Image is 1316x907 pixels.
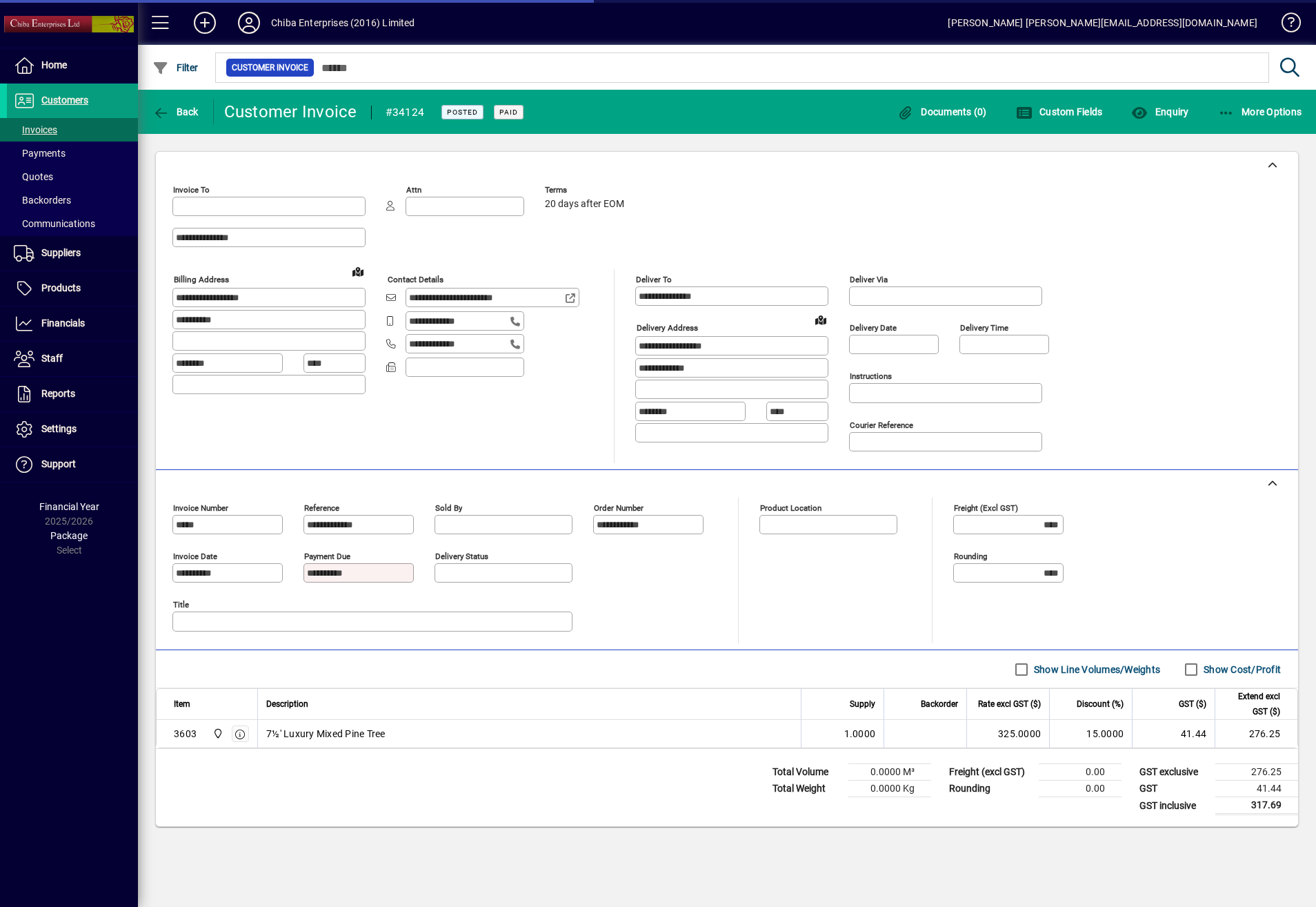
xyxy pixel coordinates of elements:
td: Total Weight [766,781,848,797]
button: Enquiry [1128,99,1192,124]
span: Enquiry [1131,106,1188,117]
mat-label: Sold by [435,503,462,513]
button: Filter [149,55,202,80]
mat-label: Invoice number [173,503,228,513]
a: View on map [347,260,369,282]
mat-label: Attn [406,185,421,195]
span: Home [41,59,67,70]
mat-label: Product location [760,503,821,513]
a: Suppliers [7,236,138,271]
span: Invoices [14,124,57,135]
a: Support [7,447,138,482]
div: Customer Invoice [224,101,357,123]
mat-label: Delivery status [435,552,488,561]
span: Supply [850,696,875,712]
span: More Options [1218,106,1302,117]
span: Extend excl GST ($) [1224,689,1280,719]
a: Staff [7,342,138,376]
app-page-header-button: Back [138,99,214,124]
label: Show Cost/Profit [1201,663,1281,676]
a: Communications [7,212,138,235]
span: Staff [41,353,63,364]
span: Products [41,282,81,293]
span: Reports [41,388,75,399]
td: 276.25 [1215,764,1298,781]
a: Quotes [7,165,138,188]
button: Profile [227,10,271,35]
mat-label: Deliver via [850,275,888,284]
span: Backorders [14,195,71,206]
div: 325.0000 [975,727,1041,741]
span: Posted [447,108,478,117]
div: 3603 [174,727,197,741]
td: Freight (excl GST) [942,764,1039,781]
a: Payments [7,142,138,165]
span: Filter [152,62,199,73]
span: Customers [41,95,88,106]
mat-label: Courier Reference [850,420,913,430]
span: Custom Fields [1016,106,1103,117]
mat-label: Reference [304,503,339,513]
button: Add [183,10,227,35]
a: Products [7,271,138,306]
span: Documents (0) [897,106,987,117]
a: Financials [7,306,138,341]
span: Central [209,726,225,741]
td: GST inclusive [1133,797,1215,815]
span: Terms [545,186,628,195]
td: 41.44 [1132,720,1215,748]
td: 0.00 [1039,781,1121,797]
mat-label: Rounding [954,552,987,561]
span: Discount (%) [1077,696,1124,712]
td: GST [1133,781,1215,797]
span: 1.0000 [844,727,876,741]
div: #34124 [386,101,425,124]
mat-label: Invoice date [173,552,217,561]
mat-label: Delivery time [960,323,1008,333]
span: Back [152,106,199,117]
a: Home [7,48,138,83]
a: View on map [810,309,832,331]
span: Financials [41,318,85,329]
button: More Options [1215,99,1306,124]
mat-label: Title [173,600,189,609]
a: Backorders [7,188,138,212]
span: Item [174,696,190,712]
span: Backorder [921,696,958,712]
span: Customer Invoice [232,61,308,75]
div: Chiba Enterprises (2016) Limited [271,12,415,34]
mat-label: Deliver To [636,275,672,284]
td: Rounding [942,781,1039,797]
a: Reports [7,377,138,411]
span: Financial Year [39,501,99,512]
td: 41.44 [1215,781,1298,797]
a: Invoices [7,118,138,142]
mat-label: Invoice To [173,185,210,195]
mat-label: Order number [594,503,644,513]
td: 0.0000 Kg [848,781,931,797]
td: GST exclusive [1133,764,1215,781]
span: Description [266,696,308,712]
td: 15.0000 [1049,720,1132,748]
mat-label: Instructions [850,371,892,381]
td: 0.00 [1039,764,1121,781]
mat-label: Payment due [304,552,350,561]
td: 0.0000 M³ [848,764,931,781]
td: 276.25 [1215,720,1297,748]
mat-label: Delivery date [850,323,897,333]
span: Support [41,458,76,469]
button: Back [149,99,202,124]
td: 317.69 [1215,797,1298,815]
span: 20 days after EOM [545,199,624,210]
div: [PERSON_NAME] [PERSON_NAME][EMAIL_ADDRESS][DOMAIN_NAME] [948,12,1257,34]
button: Documents (0) [894,99,990,124]
span: Package [50,530,88,541]
span: Payments [14,148,66,159]
span: Communications [14,218,95,229]
span: Rate excl GST ($) [978,696,1041,712]
span: Paid [499,108,518,117]
button: Custom Fields [1013,99,1106,124]
span: GST ($) [1179,696,1206,712]
span: Settings [41,423,77,434]
label: Show Line Volumes/Weights [1031,663,1160,676]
